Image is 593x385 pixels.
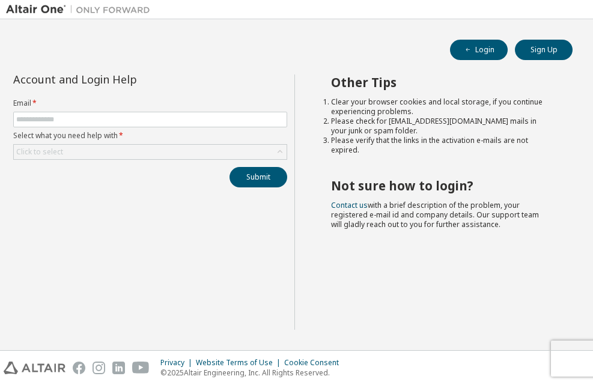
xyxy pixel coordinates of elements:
div: Cookie Consent [284,358,346,368]
h2: Other Tips [331,74,551,90]
h2: Not sure how to login? [331,178,551,193]
img: youtube.svg [132,362,150,374]
img: Altair One [6,4,156,16]
span: with a brief description of the problem, your registered e-mail id and company details. Our suppo... [331,200,539,229]
button: Login [450,40,508,60]
li: Please verify that the links in the activation e-mails are not expired. [331,136,551,155]
img: altair_logo.svg [4,362,65,374]
label: Select what you need help with [13,131,287,141]
img: instagram.svg [93,362,105,374]
a: Contact us [331,200,368,210]
li: Please check for [EMAIL_ADDRESS][DOMAIN_NAME] mails in your junk or spam folder. [331,117,551,136]
div: Privacy [160,358,196,368]
div: Click to select [16,147,63,157]
li: Clear your browser cookies and local storage, if you continue experiencing problems. [331,97,551,117]
img: linkedin.svg [112,362,125,374]
div: Account and Login Help [13,74,233,84]
label: Email [13,99,287,108]
button: Submit [230,167,287,187]
div: Click to select [14,145,287,159]
button: Sign Up [515,40,573,60]
div: Website Terms of Use [196,358,284,368]
p: © 2025 Altair Engineering, Inc. All Rights Reserved. [160,368,346,378]
img: facebook.svg [73,362,85,374]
